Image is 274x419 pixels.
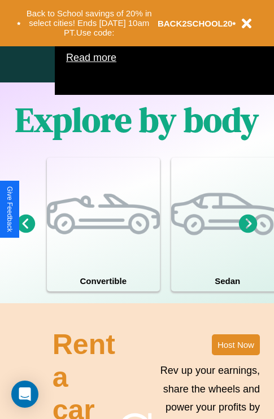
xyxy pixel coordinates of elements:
[11,381,38,408] div: Open Intercom Messenger
[47,270,160,291] h4: Convertible
[212,334,260,355] button: Host Now
[21,6,158,41] button: Back to School savings of 20% in select cities! Ends [DATE] 10am PT.Use code:
[15,97,259,143] h1: Explore by body
[158,19,233,28] b: BACK2SCHOOL20
[6,186,14,232] div: Give Feedback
